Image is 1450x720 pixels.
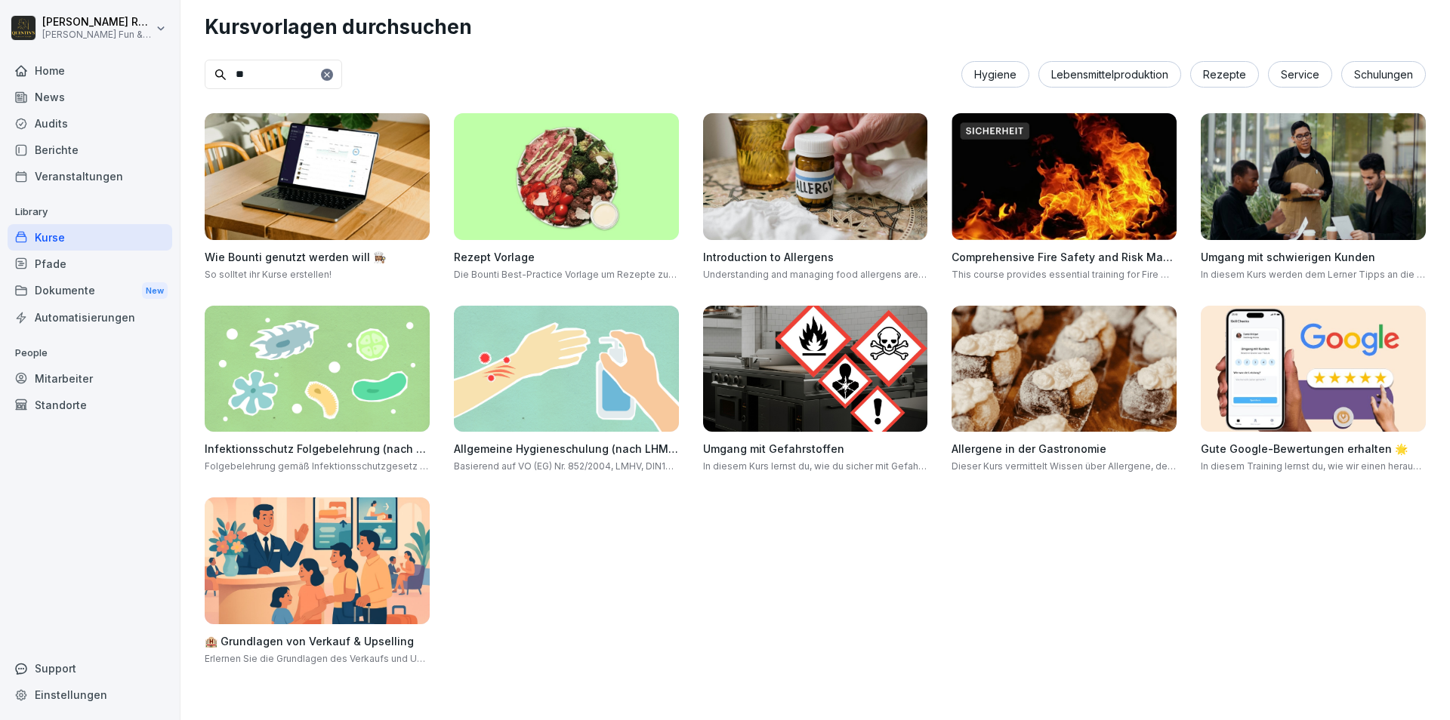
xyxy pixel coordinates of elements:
[205,306,430,432] img: tgff07aey9ahi6f4hltuk21p.png
[703,113,928,240] img: dxikevl05c274fqjcx4fmktu.png
[703,249,928,265] h4: Introduction to Allergens
[205,460,430,473] p: Folgebelehrung gemäß Infektionsschutzgesetz §43 IfSG. Diese Schulung ist nur gültig in Kombinatio...
[1341,61,1426,88] div: Schulungen
[1201,460,1426,473] p: In diesem Training lernst du, wie wir einen herausragenden Service bieten, um Kunden dazu zu brin...
[8,341,172,365] p: People
[454,268,679,282] p: Die Bounti Best-Practice Vorlage um Rezepte zu vermitteln. Anschaulich, einfach und spielerisch. 🥗
[8,110,172,137] a: Audits
[8,365,172,392] a: Mitarbeiter
[952,113,1177,240] img: foxua5kpv17jml0j7mk1esed.png
[42,29,153,40] p: [PERSON_NAME] Fun & Kitchen
[1201,306,1426,432] img: iwscqm9zjbdjlq9atufjsuwv.png
[205,497,430,624] img: a8yn40tlpli2795yia0sxgfc.png
[1201,249,1426,265] h4: Umgang mit schwierigen Kunden
[8,224,172,251] a: Kurse
[1190,61,1259,88] div: Rezepte
[454,306,679,432] img: gxsnf7ygjsfsmxd96jxi4ufn.png
[8,200,172,224] p: Library
[205,12,1426,42] h1: Kursvorlagen durchsuchen
[703,268,928,282] p: Understanding and managing food allergens are crucial in the hospitality industry to ensure the s...
[961,61,1029,88] div: Hygiene
[8,304,172,331] a: Automatisierungen
[142,282,168,300] div: New
[952,460,1177,473] p: Dieser Kurs vermittelt Wissen über Allergene, deren Kennzeichnung und Kommunikation, Küchenmanage...
[952,441,1177,457] h4: Allergene in der Gastronomie
[8,277,172,305] a: DokumenteNew
[1201,268,1426,282] p: In diesem Kurs werden dem Lerner Tipps an die Hand gegeben, wie man effektiv mit schwierigen Kund...
[8,163,172,189] a: Veranstaltungen
[8,137,172,163] a: Berichte
[205,113,430,240] img: bqcw87wt3eaim098drrkbvff.png
[1201,441,1426,457] h4: Gute Google-Bewertungen erhalten 🌟
[205,249,430,265] h4: Wie Bounti genutzt werden will 👩🏽‍🍳
[8,84,172,110] a: News
[8,277,172,305] div: Dokumente
[205,268,430,282] p: So solltet ihr Kurse erstellen!
[703,460,928,473] p: In diesem Kurs lernst du, wie du sicher mit Gefahrstoffen umgehst. Du erfährst, was die Gefahrsto...
[205,441,430,457] h4: Infektionsschutz Folgebelehrung (nach §43 IfSG)
[205,652,430,666] p: Erlernen Sie die Grundlagen des Verkaufs und Upsellings in der Hospitality-Branche. Entwickeln Si...
[703,441,928,457] h4: Umgang mit Gefahrstoffen
[1038,61,1181,88] div: Lebensmittelproduktion
[42,16,153,29] p: [PERSON_NAME] Rockmann
[8,655,172,682] div: Support
[454,441,679,457] h4: Allgemeine Hygieneschulung (nach LHMV §4)
[1268,61,1332,88] div: Service
[703,306,928,432] img: ro33qf0i8ndaw7nkfv0stvse.png
[8,392,172,418] a: Standorte
[454,460,679,473] p: Basierend auf VO (EG) Nr. 852/2004, LMHV, DIN10514 und IFSG. Jährliche Wiederholung empfohlen. Mi...
[454,113,679,240] img: b3scv1ka9fo4r8z7pnfn70nb.png
[952,306,1177,432] img: q9ka5lds5r8z6j6e6z37df34.png
[205,633,430,649] h4: 🏨 Grundlagen von Verkauf & Upselling
[952,249,1177,265] h4: Comprehensive Fire Safety and Risk Management
[8,251,172,277] a: Pfade
[8,57,172,84] a: Home
[454,249,679,265] h4: Rezept Vorlage
[8,682,172,708] a: Einstellungen
[1201,113,1426,240] img: ibmq16c03v2u1873hyb2ubud.png
[952,268,1177,282] p: This course provides essential training for Fire Marshals, covering fire safety risk assessment, ...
